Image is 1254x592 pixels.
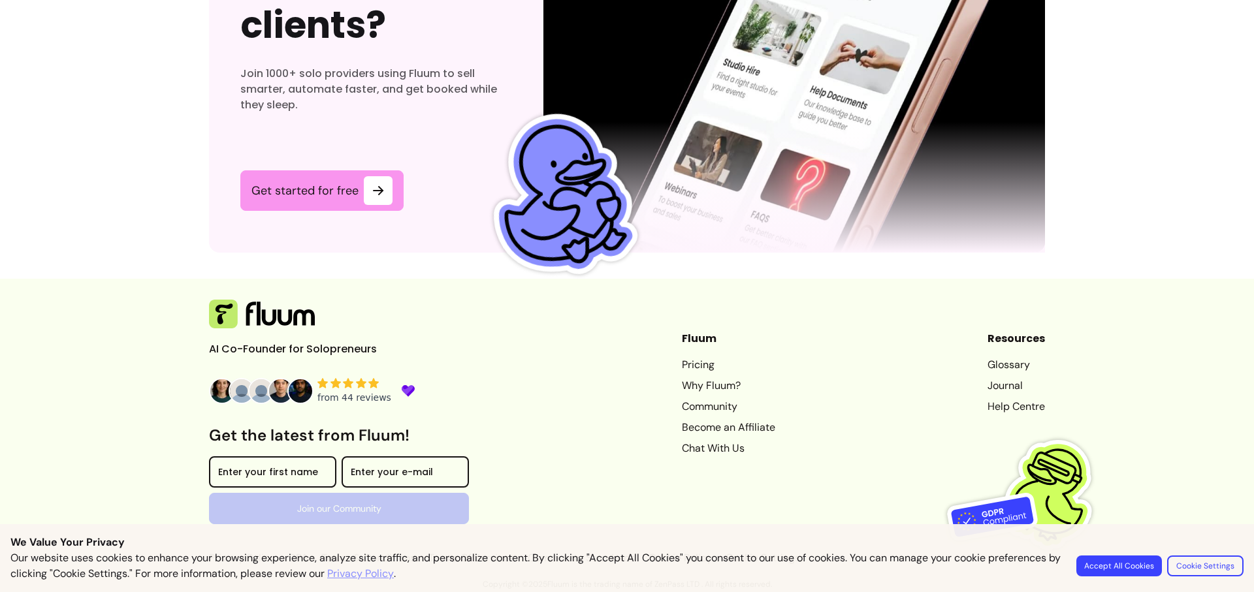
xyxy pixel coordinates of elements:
a: Why Fluum? [682,378,775,394]
a: Community [682,399,775,414]
input: Enter your e-mail [351,468,460,481]
button: Cookie Settings [1167,555,1244,576]
a: Journal [988,378,1045,394]
h3: Get the latest from Fluum! [209,425,469,446]
h3: Join 1000+ solo providers using Fluum to sell smarter, automate faster, and get booked while they... [240,66,512,113]
input: Enter your first name [218,468,327,481]
span: Get started for free [251,183,359,198]
img: Fluum is GDPR compliant [947,413,1110,576]
img: Fluum Logo [209,300,315,328]
a: Become an Affiliate [682,420,775,435]
p: We Value Your Privacy [10,535,1244,550]
a: Pricing [682,357,775,373]
a: Privacy Policy [327,566,394,582]
header: Resources [988,331,1045,347]
img: Fluum Duck sticker [464,99,656,292]
p: AI Co-Founder for Solopreneurs [209,341,405,357]
a: Glossary [988,357,1045,373]
header: Fluum [682,331,775,347]
a: Get started for free [240,170,404,211]
a: Chat With Us [682,441,775,456]
a: Help Centre [988,399,1045,414]
button: Accept All Cookies [1076,555,1162,576]
p: Our website uses cookies to enhance your browsing experience, analyze site traffic, and personali... [10,550,1061,582]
